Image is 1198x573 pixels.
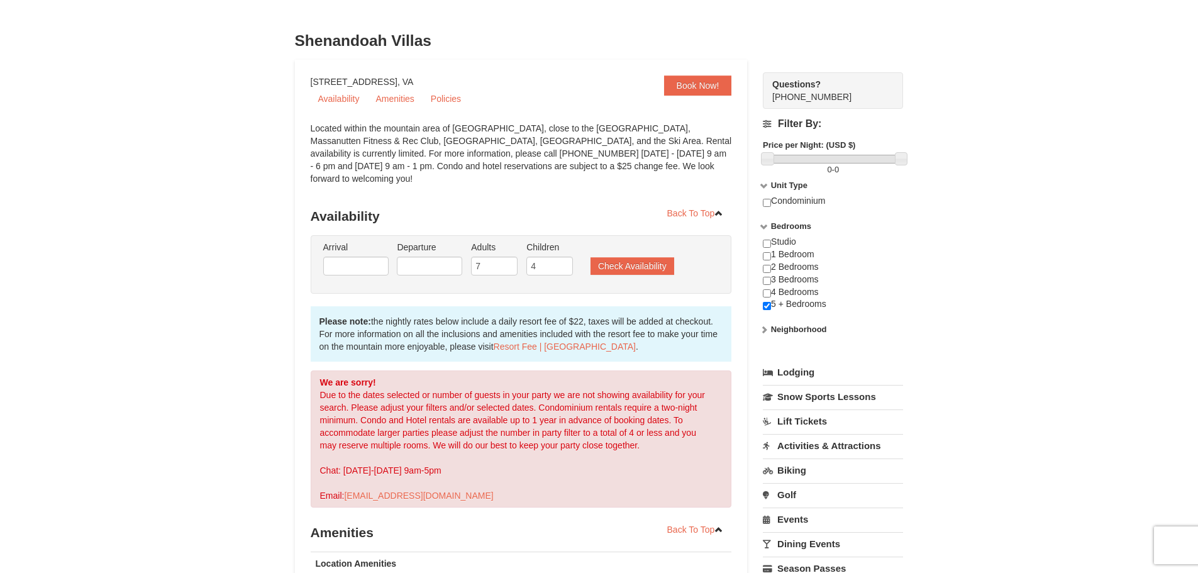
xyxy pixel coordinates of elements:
strong: We are sorry! [320,377,376,387]
span: 0 [835,165,839,174]
strong: Questions? [772,79,821,89]
strong: Please note: [319,316,371,326]
a: Activities & Attractions [763,434,903,457]
strong: Unit Type [771,181,807,190]
a: Book Now! [664,75,732,96]
h3: Amenities [311,520,732,545]
a: Back To Top [659,204,732,223]
strong: Neighborhood [771,325,827,334]
label: Departure [397,241,462,253]
label: Arrival [323,241,389,253]
a: Back To Top [659,520,732,539]
h3: Shenandoah Villas [295,28,904,53]
h3: Availability [311,204,732,229]
a: Lodging [763,361,903,384]
label: - [763,164,903,176]
a: Biking [763,459,903,482]
label: Adults [471,241,518,253]
strong: Location Amenities [316,559,397,569]
a: Lift Tickets [763,409,903,433]
a: Dining Events [763,532,903,555]
a: Availability [311,89,367,108]
a: [EMAIL_ADDRESS][DOMAIN_NAME] [344,491,493,501]
div: Due to the dates selected or number of guests in your party we are not showing availability for y... [311,370,732,508]
span: 0 [827,165,831,174]
div: Located within the mountain area of [GEOGRAPHIC_DATA], close to the [GEOGRAPHIC_DATA], Massanutte... [311,122,732,197]
a: Snow Sports Lessons [763,385,903,408]
a: Golf [763,483,903,506]
strong: Price per Night: (USD $) [763,140,855,150]
button: Check Availability [591,257,674,275]
h4: Filter By: [763,118,903,130]
span: [PHONE_NUMBER] [772,78,880,102]
a: Events [763,508,903,531]
a: Amenities [368,89,421,108]
div: the nightly rates below include a daily resort fee of $22, taxes will be added at checkout. For m... [311,306,732,362]
div: Condominium [763,195,903,220]
strong: Bedrooms [771,221,811,231]
label: Children [526,241,573,253]
a: Resort Fee | [GEOGRAPHIC_DATA] [494,342,636,352]
div: Studio 1 Bedroom 2 Bedrooms 3 Bedrooms 4 Bedrooms 5 + Bedrooms [763,236,903,323]
a: Policies [423,89,469,108]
